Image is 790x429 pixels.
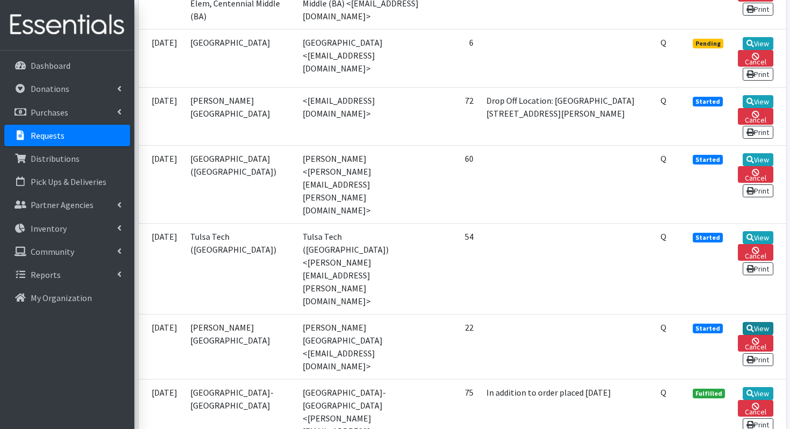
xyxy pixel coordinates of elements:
a: Cancel [738,335,773,352]
span: Fulfilled [693,389,725,398]
abbr: Quantity [660,153,666,164]
p: Partner Agencies [31,199,94,210]
a: My Organization [4,287,130,309]
a: Requests [4,125,130,146]
a: View [743,153,773,166]
abbr: Quantity [660,387,666,398]
td: [PERSON_NAME][GEOGRAPHIC_DATA] [184,314,296,380]
td: [GEOGRAPHIC_DATA] [184,29,296,87]
a: Donations [4,78,130,99]
p: Inventory [31,223,67,234]
a: Cancel [738,400,773,417]
p: Requests [31,130,64,141]
span: Pending [693,39,723,48]
td: Tulsa Tech ([GEOGRAPHIC_DATA]) <[PERSON_NAME][EMAIL_ADDRESS][PERSON_NAME][DOMAIN_NAME]> [296,224,426,314]
a: Print [743,353,773,366]
td: [GEOGRAPHIC_DATA] <[EMAIL_ADDRESS][DOMAIN_NAME]> [296,29,426,87]
abbr: Quantity [660,231,666,242]
a: Inventory [4,218,130,239]
p: Reports [31,269,61,280]
a: View [743,387,773,400]
td: [DATE] [139,314,184,380]
a: Print [743,126,773,139]
p: Purchases [31,107,68,118]
p: Dashboard [31,60,70,71]
a: View [743,95,773,108]
td: Tulsa Tech ([GEOGRAPHIC_DATA]) [184,224,296,314]
a: Cancel [738,244,773,261]
p: Distributions [31,153,80,164]
td: [DATE] [139,88,184,146]
p: Donations [31,83,69,94]
td: 54 [426,224,480,314]
p: Community [31,246,74,257]
a: Cancel [738,50,773,67]
td: [PERSON_NAME][GEOGRAPHIC_DATA] [184,88,296,146]
td: [GEOGRAPHIC_DATA] ([GEOGRAPHIC_DATA]) [184,146,296,224]
a: Cancel [738,166,773,183]
td: Drop Off Location: [GEOGRAPHIC_DATA] [STREET_ADDRESS][PERSON_NAME] [480,88,654,146]
span: Started [693,97,723,106]
a: View [743,37,773,50]
a: Community [4,241,130,262]
a: Print [743,68,773,81]
p: My Organization [31,292,92,303]
img: HumanEssentials [4,7,130,43]
td: [DATE] [139,146,184,224]
td: 72 [426,88,480,146]
a: Purchases [4,102,130,123]
td: [PERSON_NAME][GEOGRAPHIC_DATA] <[EMAIL_ADDRESS][DOMAIN_NAME]> [296,314,426,380]
abbr: Quantity [660,95,666,106]
a: Print [743,262,773,275]
span: Started [693,155,723,165]
a: View [743,322,773,335]
a: Partner Agencies [4,194,130,216]
td: [PERSON_NAME] <[PERSON_NAME][EMAIL_ADDRESS][PERSON_NAME][DOMAIN_NAME]> [296,146,426,224]
span: Started [693,324,723,333]
abbr: Quantity [660,322,666,333]
a: Distributions [4,148,130,169]
a: Print [743,184,773,197]
a: Reports [4,264,130,285]
td: [DATE] [139,29,184,87]
span: Started [693,233,723,242]
td: [DATE] [139,224,184,314]
td: 60 [426,146,480,224]
abbr: Quantity [660,37,666,48]
td: 6 [426,29,480,87]
td: <[EMAIL_ADDRESS][DOMAIN_NAME]> [296,88,426,146]
a: Dashboard [4,55,130,76]
td: 22 [426,314,480,380]
a: View [743,231,773,244]
p: Pick Ups & Deliveries [31,176,106,187]
a: Print [743,3,773,16]
a: Cancel [738,108,773,125]
a: Pick Ups & Deliveries [4,171,130,192]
